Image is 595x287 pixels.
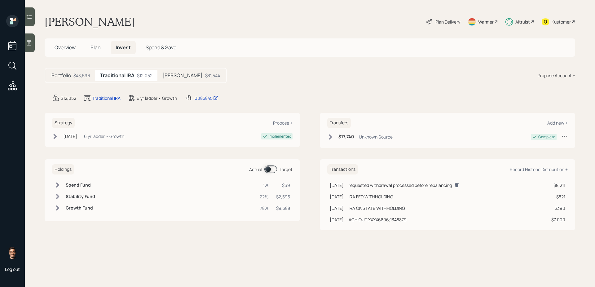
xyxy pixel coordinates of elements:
[63,133,77,139] div: [DATE]
[5,266,20,272] div: Log out
[330,182,344,188] div: [DATE]
[100,73,134,78] h5: Traditional IRA
[137,95,177,101] div: 6 yr ladder • Growth
[276,182,290,188] div: $69
[84,133,124,139] div: 6 yr ladder • Growth
[146,44,176,51] span: Spend & Save
[551,216,565,223] div: $7,000
[349,182,452,188] div: requested withdrawal processed before rebalancing
[92,95,121,101] div: Traditional IRA
[349,216,407,223] div: ACH OUT XXXX6806;1348879
[51,73,71,78] h5: Portfolio
[327,164,358,174] h6: Transactions
[538,134,555,140] div: Complete
[260,182,269,188] div: 1%
[66,194,95,199] h6: Stability Fund
[276,193,290,200] div: $2,595
[349,205,405,211] div: IRA OK STATE WITHHOLDING
[359,134,393,140] div: Unknown Source
[73,72,90,79] div: $43,596
[66,205,95,211] h6: Growth Fund
[552,19,571,25] div: Kustomer
[349,193,393,200] div: IRA FED WITHHOLDING
[330,193,344,200] div: [DATE]
[6,246,19,259] img: sami-boghos-headshot.png
[260,193,269,200] div: 22%
[478,19,494,25] div: Warmer
[551,205,565,211] div: $390
[205,72,220,79] div: $31,544
[249,166,262,173] div: Actual
[515,19,530,25] div: Altruist
[269,134,291,139] div: Implemented
[330,205,344,211] div: [DATE]
[280,166,293,173] div: Target
[330,216,344,223] div: [DATE]
[193,95,218,101] div: 10085845
[547,120,568,126] div: Add new +
[162,73,203,78] h5: [PERSON_NAME]
[338,134,354,139] h6: $17,740
[551,193,565,200] div: $821
[538,72,575,79] div: Propose Account +
[510,166,568,172] div: Record Historic Distribution +
[116,44,131,51] span: Invest
[52,164,74,174] h6: Holdings
[52,118,75,128] h6: Strategy
[435,19,460,25] div: Plan Delivery
[66,183,95,188] h6: Spend Fund
[55,44,76,51] span: Overview
[90,44,101,51] span: Plan
[45,15,135,29] h1: [PERSON_NAME]
[260,205,269,211] div: 78%
[273,120,293,126] div: Propose +
[327,118,351,128] h6: Transfers
[551,182,565,188] div: $8,211
[137,72,152,79] div: $12,052
[276,205,290,211] div: $9,388
[61,95,76,101] div: $12,052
